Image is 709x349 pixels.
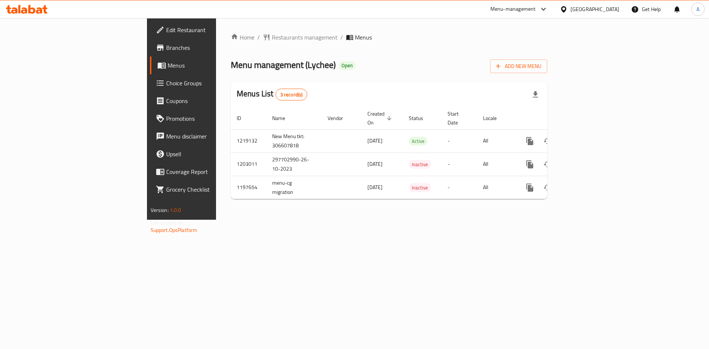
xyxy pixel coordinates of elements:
[409,183,431,192] div: Inactive
[151,205,169,215] span: Version:
[272,114,295,123] span: Name
[166,43,260,52] span: Branches
[367,136,383,146] span: [DATE]
[150,181,266,198] a: Grocery Checklist
[521,179,539,196] button: more
[151,218,185,227] span: Get support on:
[266,153,322,176] td: 297702990-26-10-2023
[490,59,547,73] button: Add New Menu
[276,91,307,98] span: 3 record(s)
[367,159,383,169] span: [DATE]
[521,155,539,173] button: more
[477,129,515,153] td: All
[150,74,266,92] a: Choice Groups
[355,33,372,42] span: Menus
[150,127,266,145] a: Menu disclaimer
[367,182,383,192] span: [DATE]
[231,33,547,42] nav: breadcrumb
[166,114,260,123] span: Promotions
[166,132,260,141] span: Menu disclaimer
[237,88,307,100] h2: Menus List
[166,185,260,194] span: Grocery Checklist
[442,153,477,176] td: -
[477,153,515,176] td: All
[166,79,260,88] span: Choice Groups
[409,137,428,146] span: Active
[539,132,556,150] button: Change Status
[527,86,544,103] div: Export file
[237,114,251,123] span: ID
[266,176,322,199] td: menu-cg migration
[442,129,477,153] td: -
[448,109,468,127] span: Start Date
[151,225,198,235] a: Support.OpsPlatform
[166,25,260,34] span: Edit Restaurant
[521,132,539,150] button: more
[150,92,266,110] a: Coupons
[515,107,598,130] th: Actions
[150,21,266,39] a: Edit Restaurant
[696,5,699,13] span: A
[263,33,338,42] a: Restaurants management
[150,39,266,57] a: Branches
[168,61,260,70] span: Menus
[231,107,598,199] table: enhanced table
[166,96,260,105] span: Coupons
[490,5,536,14] div: Menu-management
[166,150,260,158] span: Upsell
[340,33,343,42] li: /
[477,176,515,199] td: All
[266,129,322,153] td: New Menu tkt: 306607818
[571,5,619,13] div: [GEOGRAPHIC_DATA]
[150,145,266,163] a: Upsell
[367,109,394,127] span: Created On
[409,184,431,192] span: Inactive
[328,114,353,123] span: Vendor
[496,62,541,71] span: Add New Menu
[231,57,336,73] span: Menu management ( Lychee )
[272,33,338,42] span: Restaurants management
[150,110,266,127] a: Promotions
[166,167,260,176] span: Coverage Report
[409,114,433,123] span: Status
[150,163,266,181] a: Coverage Report
[339,62,356,69] span: Open
[483,114,506,123] span: Locale
[150,57,266,74] a: Menus
[442,176,477,199] td: -
[339,61,356,70] div: Open
[409,160,431,169] span: Inactive
[275,89,308,100] div: Total records count
[539,179,556,196] button: Change Status
[170,205,181,215] span: 1.0.0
